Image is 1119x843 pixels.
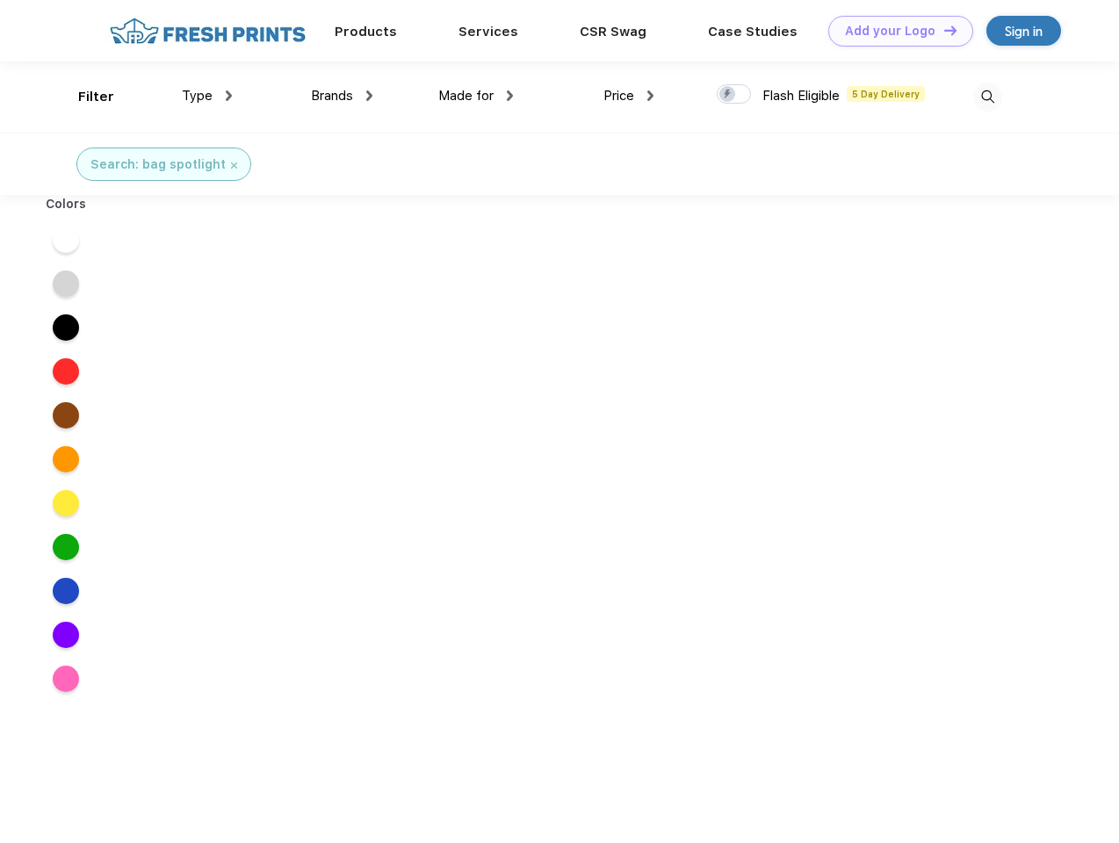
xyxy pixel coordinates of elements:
[986,16,1061,46] a: Sign in
[231,162,237,169] img: filter_cancel.svg
[438,88,494,104] span: Made for
[647,90,653,101] img: dropdown.png
[366,90,372,101] img: dropdown.png
[78,87,114,107] div: Filter
[847,86,925,102] span: 5 Day Delivery
[90,155,226,174] div: Search: bag spotlight
[944,25,957,35] img: DT
[105,16,311,47] img: fo%20logo%202.webp
[973,83,1002,112] img: desktop_search.svg
[762,88,840,104] span: Flash Eligible
[845,24,935,39] div: Add your Logo
[603,88,634,104] span: Price
[182,88,213,104] span: Type
[32,195,100,213] div: Colors
[507,90,513,101] img: dropdown.png
[226,90,232,101] img: dropdown.png
[335,24,397,40] a: Products
[311,88,353,104] span: Brands
[1005,21,1043,41] div: Sign in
